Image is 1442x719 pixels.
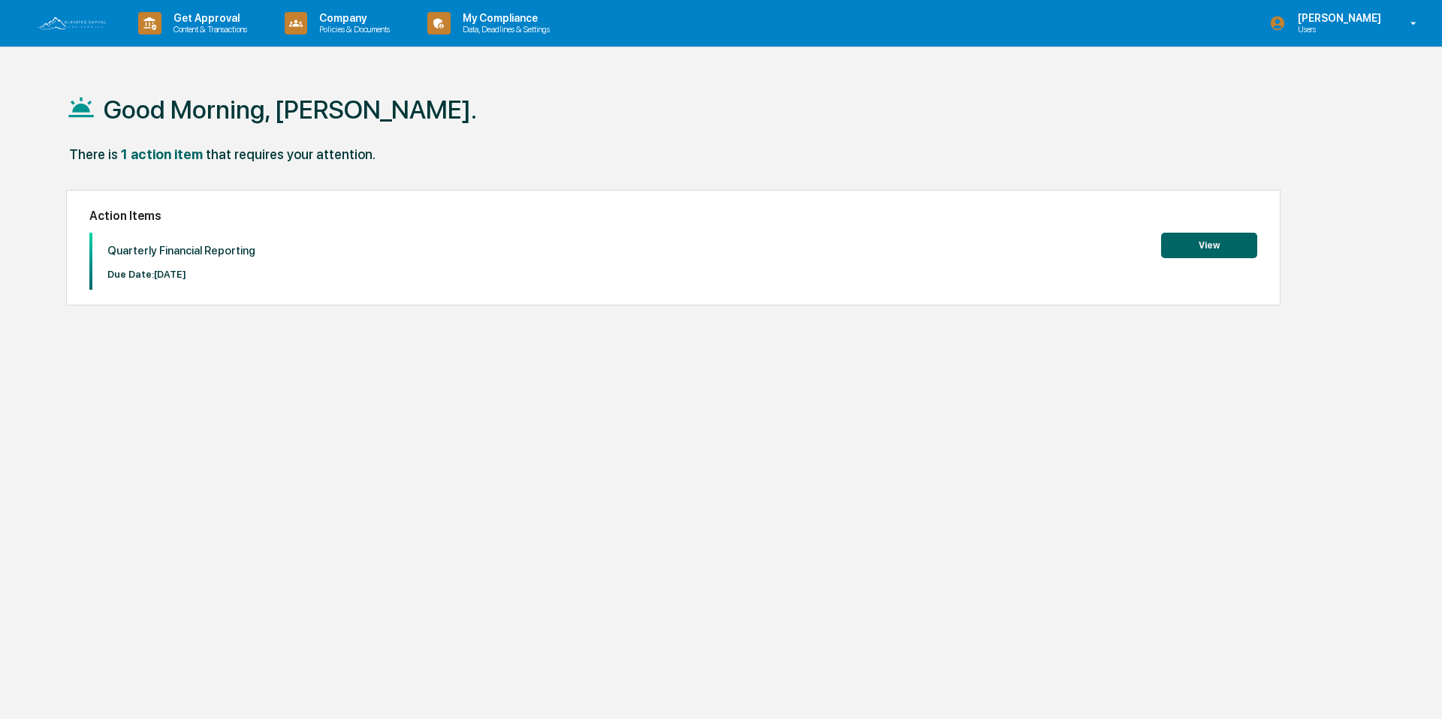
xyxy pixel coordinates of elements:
p: Users [1286,24,1389,35]
div: that requires your attention. [206,146,376,162]
div: There is [69,146,118,162]
img: logo [36,15,108,32]
p: My Compliance [451,12,557,24]
p: Due Date: [DATE] [107,269,255,280]
a: View [1161,237,1257,251]
div: 1 action item [121,146,203,162]
p: Quarterly Financial Reporting [107,244,255,257]
p: Content & Transactions [161,24,255,35]
h2: Action Items [89,209,1257,223]
p: Get Approval [161,12,255,24]
button: View [1161,233,1257,258]
p: [PERSON_NAME] [1286,12,1389,24]
p: Data, Deadlines & Settings [451,24,557,35]
p: Company [307,12,397,24]
p: Policies & Documents [307,24,397,35]
h1: Good Morning, [PERSON_NAME]. [104,95,477,125]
